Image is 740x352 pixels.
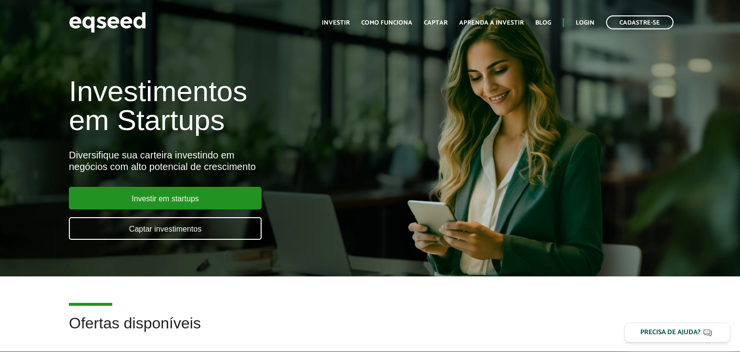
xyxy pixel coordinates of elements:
[459,20,524,26] a: Aprenda a investir
[69,187,262,209] a: Investir em startups
[535,20,551,26] a: Blog
[69,315,671,346] h2: Ofertas disponíveis
[69,10,146,35] img: EqSeed
[322,20,350,26] a: Investir
[576,20,595,26] a: Login
[69,217,262,240] a: Captar investimentos
[606,15,674,29] a: Cadastre-se
[424,20,448,26] a: Captar
[69,77,424,135] h1: Investimentos em Startups
[361,20,412,26] a: Como funciona
[69,149,424,172] div: Diversifique sua carteira investindo em negócios com alto potencial de crescimento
